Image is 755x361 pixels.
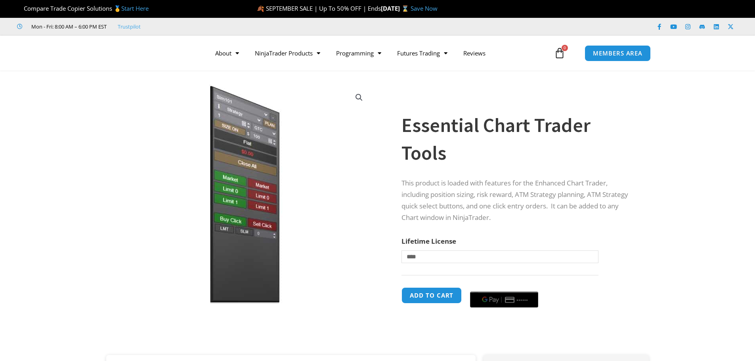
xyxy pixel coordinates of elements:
img: 🏆 [17,6,23,11]
h1: Essential Chart Trader Tools [401,111,633,167]
span: 🍂 SEPTEMBER SALE | Up To 50% OFF | Ends [257,4,381,12]
p: This product is loaded with features for the Enhanced Chart Trader, including position sizing, ri... [401,178,633,223]
text: •••••• [517,297,529,303]
a: About [207,44,247,62]
button: Buy with GPay [470,292,538,308]
a: NinjaTrader Products [247,44,328,62]
span: 0 [562,45,568,51]
span: MEMBERS AREA [593,50,642,56]
img: Essential Chart Trader Tools [117,84,372,304]
span: Mon - Fri: 8:00 AM – 6:00 PM EST [29,22,107,31]
a: Reviews [455,44,493,62]
a: Start Here [121,4,149,12]
a: View full-screen image gallery [352,90,366,105]
label: Lifetime License [401,237,456,246]
a: Trustpilot [118,22,141,31]
a: Futures Trading [389,44,455,62]
a: MEMBERS AREA [585,45,651,61]
a: Programming [328,44,389,62]
a: Save Now [411,4,438,12]
a: 0 [542,42,577,65]
span: Compare Trade Copier Solutions 🥇 [17,4,149,12]
iframe: Secure payment input frame [468,286,540,287]
nav: Menu [207,44,552,62]
button: Add to cart [401,287,462,304]
strong: [DATE] ⌛ [381,4,411,12]
img: LogoAI | Affordable Indicators – NinjaTrader [94,39,179,67]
